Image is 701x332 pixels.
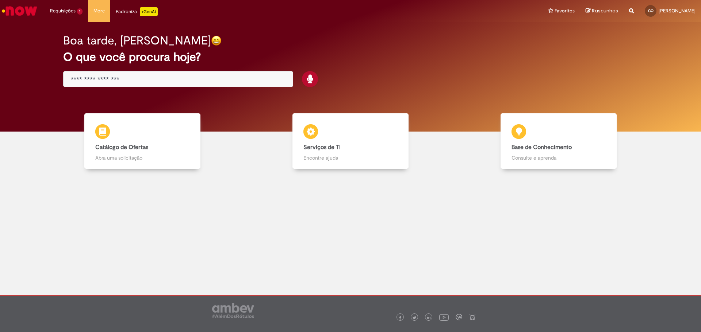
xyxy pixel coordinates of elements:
[95,144,148,151] b: Catálogo de Ofertas
[648,8,654,13] span: CO
[95,154,190,161] p: Abra uma solicitação
[246,113,455,169] a: Serviços de TI Encontre ajuda
[303,154,398,161] p: Encontre ajuda
[211,35,222,46] img: happy-face.png
[116,7,158,16] div: Padroniza
[439,312,449,322] img: logo_footer_youtube.png
[586,8,618,15] a: Rascunhos
[427,316,431,320] img: logo_footer_linkedin.png
[212,303,254,318] img: logo_footer_ambev_rotulo_gray.png
[140,7,158,16] p: +GenAi
[50,7,76,15] span: Requisições
[469,314,476,320] img: logo_footer_naosei.png
[63,34,211,47] h2: Boa tarde, [PERSON_NAME]
[398,316,402,320] img: logo_footer_facebook.png
[38,113,246,169] a: Catálogo de Ofertas Abra uma solicitação
[555,7,575,15] span: Favoritos
[1,4,38,18] img: ServiceNow
[93,7,105,15] span: More
[592,7,618,14] span: Rascunhos
[303,144,341,151] b: Serviços de TI
[512,154,606,161] p: Consulte e aprenda
[413,316,416,320] img: logo_footer_twitter.png
[63,51,638,63] h2: O que você procura hoje?
[455,113,663,169] a: Base de Conhecimento Consulte e aprenda
[659,8,696,14] span: [PERSON_NAME]
[77,8,83,15] span: 1
[456,314,462,320] img: logo_footer_workplace.png
[512,144,572,151] b: Base de Conhecimento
